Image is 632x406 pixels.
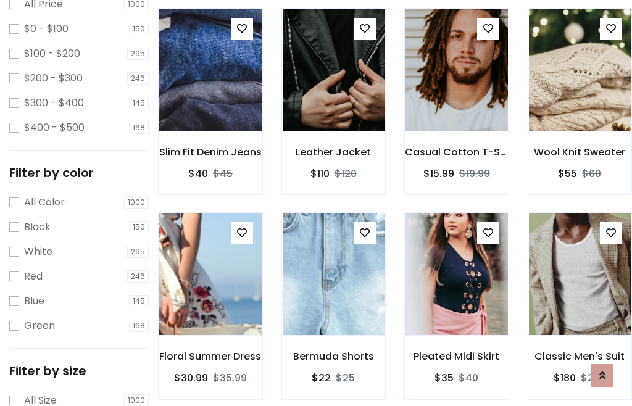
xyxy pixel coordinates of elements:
span: 168 [129,122,149,134]
label: $300 - $400 [24,96,84,110]
span: 246 [127,72,149,85]
del: $35.99 [213,371,247,385]
span: 295 [127,48,149,60]
label: Blue [24,294,44,309]
label: Red [24,269,43,284]
span: 246 [127,270,149,283]
label: White [24,244,52,259]
label: Green [24,318,55,333]
h6: Leather Jacket [282,146,386,158]
h6: $22 [312,372,331,384]
span: 1000 [124,196,149,209]
label: All Color [24,195,65,210]
label: $0 - $100 [24,22,69,36]
h5: Filter by size [9,363,149,378]
h6: Slim Fit Denim Jeans [159,146,262,158]
h6: $35 [434,372,454,384]
label: Black [24,220,51,234]
span: 150 [129,221,149,233]
h5: Filter by color [9,165,149,180]
span: 295 [127,246,149,258]
label: $400 - $500 [24,120,85,135]
del: $45 [213,167,233,181]
del: $120 [335,167,357,181]
h6: $30.99 [174,372,208,384]
h6: Classic Men's Suit [528,350,632,362]
label: $100 - $200 [24,46,80,61]
h6: Wool Knit Sweater [528,146,632,158]
h6: $180 [554,372,576,384]
span: 145 [129,295,149,307]
label: $200 - $300 [24,71,83,86]
del: $25 [336,371,355,385]
h6: Casual Cotton T-Shirt [405,146,509,158]
del: $60 [582,167,601,181]
h6: $15.99 [423,168,454,180]
h6: Pleated Midi Skirt [405,350,509,362]
del: $40 [459,371,478,385]
del: $19.99 [459,167,490,181]
span: 150 [129,23,149,35]
del: $200 [581,371,606,385]
h6: Floral Summer Dress [159,350,262,362]
span: 168 [129,320,149,332]
h6: $110 [310,168,330,180]
h6: $55 [558,168,577,180]
span: 145 [129,97,149,109]
h6: $40 [188,168,208,180]
h6: Bermuda Shorts [282,350,386,362]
